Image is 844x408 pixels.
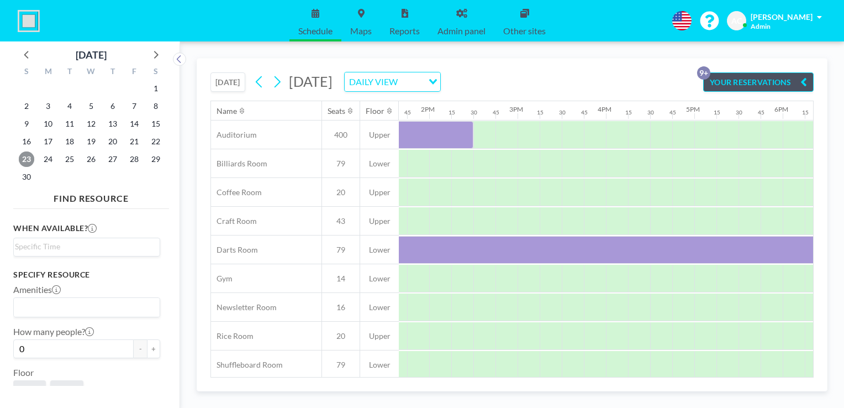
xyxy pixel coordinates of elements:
[126,98,142,114] span: Friday, November 7, 2025
[322,360,360,370] span: 79
[76,47,107,62] div: [DATE]
[322,159,360,169] span: 79
[19,134,34,149] span: Sunday, November 16, 2025
[148,134,163,149] span: Saturday, November 22, 2025
[145,65,166,80] div: S
[211,216,257,226] span: Craft Room
[322,245,360,255] span: 79
[509,105,523,113] div: 3PM
[669,109,676,116] div: 45
[40,134,56,149] span: Monday, November 17, 2025
[62,151,77,167] span: Tuesday, November 25, 2025
[217,106,237,116] div: Name
[322,331,360,341] span: 20
[751,22,771,30] span: Admin
[437,27,486,35] span: Admin panel
[40,98,56,114] span: Monday, November 3, 2025
[697,66,710,80] p: 9+
[13,326,94,337] label: How many people?
[15,300,154,315] input: Search for option
[322,216,360,226] span: 43
[360,159,399,169] span: Lower
[347,75,400,89] span: DAILY VIEW
[102,65,123,80] div: T
[59,65,81,80] div: T
[123,65,145,80] div: F
[83,134,99,149] span: Wednesday, November 19, 2025
[83,98,99,114] span: Wednesday, November 5, 2025
[38,65,59,80] div: M
[105,134,120,149] span: Thursday, November 20, 2025
[105,98,120,114] span: Thursday, November 6, 2025
[19,98,34,114] span: Sunday, November 2, 2025
[62,116,77,132] span: Tuesday, November 11, 2025
[537,109,544,116] div: 15
[360,187,399,197] span: Upper
[686,105,700,113] div: 5PM
[360,302,399,312] span: Lower
[19,151,34,167] span: Sunday, November 23, 2025
[449,109,455,116] div: 15
[404,109,411,116] div: 45
[210,72,245,92] button: [DATE]
[322,302,360,312] span: 16
[211,130,257,140] span: Auditorium
[802,109,809,116] div: 15
[211,274,233,284] span: Gym
[360,331,399,341] span: Upper
[211,187,262,197] span: Coffee Room
[350,27,372,35] span: Maps
[211,302,277,312] span: Newsletter Room
[598,105,611,113] div: 4PM
[503,27,546,35] span: Other sites
[16,65,38,80] div: S
[703,72,814,92] button: YOUR RESERVATIONS9+
[581,109,588,116] div: 45
[83,116,99,132] span: Wednesday, November 12, 2025
[211,360,283,370] span: Shuffleboard Room
[147,339,160,358] button: +
[714,109,720,116] div: 15
[14,238,160,255] div: Search for option
[471,109,477,116] div: 30
[83,151,99,167] span: Wednesday, November 26, 2025
[105,151,120,167] span: Thursday, November 27, 2025
[345,72,440,91] div: Search for option
[736,109,742,116] div: 30
[360,130,399,140] span: Upper
[18,10,40,32] img: organization-logo
[366,106,384,116] div: Floor
[13,189,169,204] h4: FIND RESOURCE
[13,270,160,280] h3: Specify resource
[211,331,254,341] span: Rice Room
[126,134,142,149] span: Friday, November 21, 2025
[559,109,566,116] div: 30
[360,274,399,284] span: Lower
[758,109,764,116] div: 45
[360,245,399,255] span: Lower
[328,106,345,116] div: Seats
[401,75,422,89] input: Search for option
[105,116,120,132] span: Thursday, November 13, 2025
[15,240,154,253] input: Search for option
[19,169,34,185] span: Sunday, November 30, 2025
[731,16,742,26] span: AC
[148,98,163,114] span: Saturday, November 8, 2025
[625,109,632,116] div: 15
[148,151,163,167] span: Saturday, November 29, 2025
[421,105,435,113] div: 2PM
[211,159,267,169] span: Billiards Room
[62,134,77,149] span: Tuesday, November 18, 2025
[360,360,399,370] span: Lower
[55,385,79,395] span: Upper
[647,109,654,116] div: 30
[751,12,813,22] span: [PERSON_NAME]
[13,284,61,295] label: Amenities
[126,151,142,167] span: Friday, November 28, 2025
[322,274,360,284] span: 14
[493,109,499,116] div: 45
[14,298,160,317] div: Search for option
[40,151,56,167] span: Monday, November 24, 2025
[40,116,56,132] span: Monday, November 10, 2025
[389,27,420,35] span: Reports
